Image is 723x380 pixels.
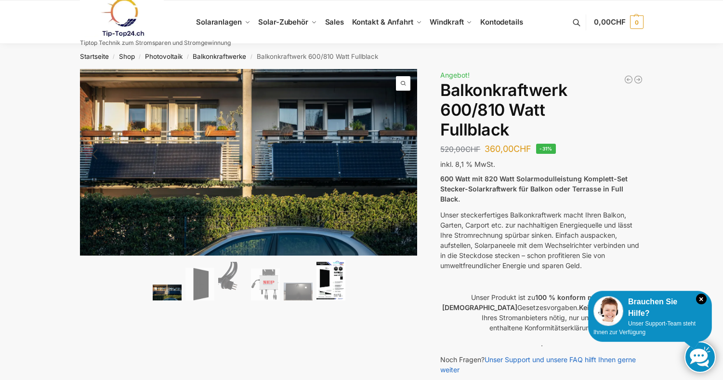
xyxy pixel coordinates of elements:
[325,17,344,27] span: Sales
[218,262,247,300] img: Anschlusskabel-3meter_schweizer-stecker
[258,17,308,27] span: Solar-Zubehör
[348,0,426,44] a: Kontakt & Anfahrt
[254,0,321,44] a: Solar-Zubehör
[440,175,628,203] strong: 600 Watt mit 820 Watt Solarmodulleistung Komplett-Set Stecker-Solarkraftwerk für Balkon oder Terr...
[442,293,613,312] strong: 100 % konform mit den [DEMOGRAPHIC_DATA]
[284,283,313,301] img: Balkonkraftwerk 600/810 Watt Fullblack – Bild 5
[594,8,643,37] a: 0,00CHF 0
[536,144,556,154] span: -31%
[316,260,345,301] img: Balkonkraftwerk 600/810 Watt Fullblack – Bild 6
[321,0,348,44] a: Sales
[630,15,644,29] span: 0
[624,75,633,84] a: Balkonkraftwerk 445/600 Watt Bificial
[440,354,643,375] p: Noch Fragen?
[196,17,242,27] span: Solaranlagen
[440,292,643,333] p: Unser Produkt ist zu Gesetzesvorgaben. Genehmigung Ihres Stromanbieters nötig, nur unsere enthalt...
[135,53,145,61] span: /
[185,268,214,301] img: TommaTech Vorderseite
[80,40,231,46] p: Tiptop Technik zum Stromsparen und Stromgewinnung
[109,53,119,61] span: /
[593,296,623,326] img: Customer service
[246,53,256,61] span: /
[80,53,109,60] a: Startseite
[145,53,183,60] a: Photovoltaik
[440,145,480,154] bdi: 520,00
[696,294,707,304] i: Schließen
[593,296,707,319] div: Brauchen Sie Hilfe?
[119,53,135,60] a: Shop
[579,303,597,312] strong: Keine
[594,17,625,27] span: 0,00
[611,17,626,27] span: CHF
[593,320,696,336] span: Unser Support-Team steht Ihnen zur Verfügung
[465,145,480,154] span: CHF
[513,144,531,154] span: CHF
[153,285,182,300] img: 2 Balkonkraftwerke
[193,53,246,60] a: Balkonkraftwerke
[440,81,643,139] h1: Balkonkraftwerk 600/810 Watt Fullblack
[633,75,643,84] a: 890/600 Watt Solarkraftwerk + 2,7 KW Batteriespeicher Genehmigungsfrei
[440,339,643,349] p: .
[440,160,495,168] span: inkl. 8,1 % MwSt.
[480,17,523,27] span: Kontodetails
[485,144,531,154] bdi: 360,00
[440,210,643,271] p: Unser steckerfertiges Balkonkraftwerk macht Ihren Balkon, Garten, Carport etc. zur nachhaltigen E...
[476,0,527,44] a: Kontodetails
[251,269,280,301] img: NEP 800 Drosselbar auf 600 Watt
[440,71,470,79] span: Angebot!
[352,17,413,27] span: Kontakt & Anfahrt
[440,355,636,374] a: Unser Support und unsere FAQ hilft Ihnen gerne weiter
[426,0,476,44] a: Windkraft
[430,17,463,27] span: Windkraft
[183,53,193,61] span: /
[63,44,660,69] nav: Breadcrumb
